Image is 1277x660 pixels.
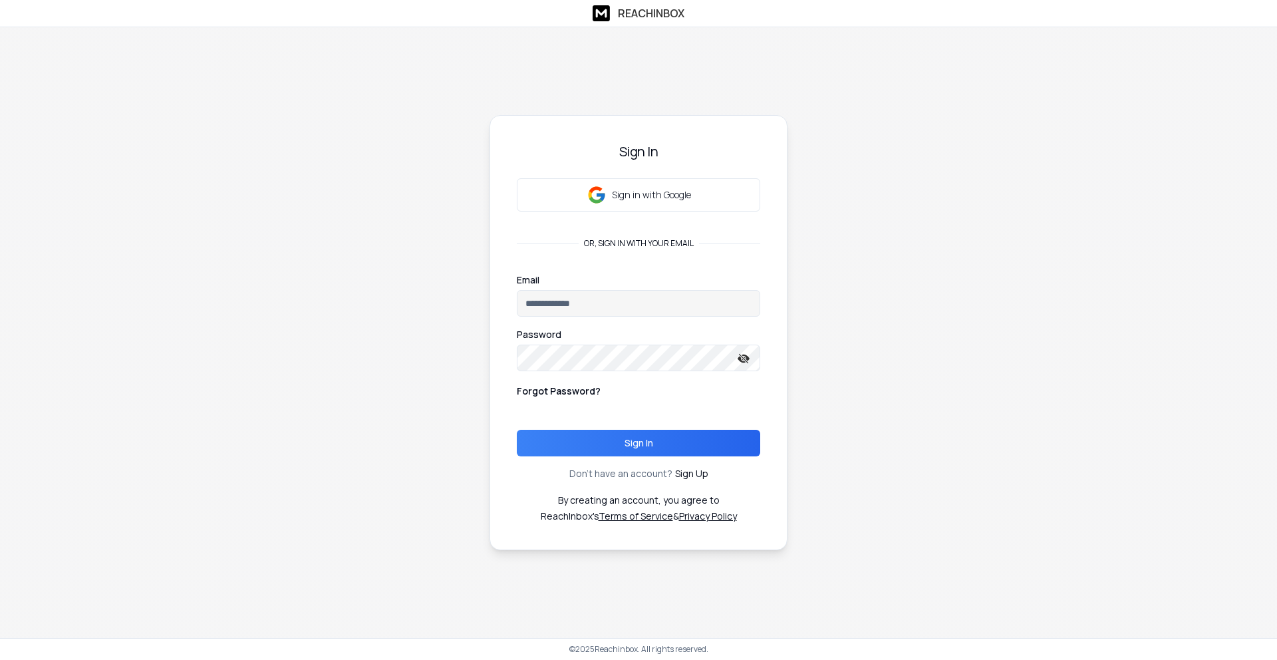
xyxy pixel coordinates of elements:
[517,142,760,161] h3: Sign In
[517,430,760,456] button: Sign In
[558,494,720,507] p: By creating an account, you agree to
[612,188,691,202] p: Sign in with Google
[541,510,737,523] p: ReachInbox's &
[569,644,708,655] p: © 2025 Reachinbox. All rights reserved.
[618,5,684,21] h1: ReachInbox
[517,330,561,339] label: Password
[675,467,708,480] a: Sign Up
[517,275,539,285] label: Email
[593,5,684,21] a: ReachInbox
[569,467,672,480] p: Don't have an account?
[579,238,699,249] p: or, sign in with your email
[517,178,760,212] button: Sign in with Google
[679,510,737,522] a: Privacy Policy
[517,385,601,398] p: Forgot Password?
[599,510,673,522] a: Terms of Service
